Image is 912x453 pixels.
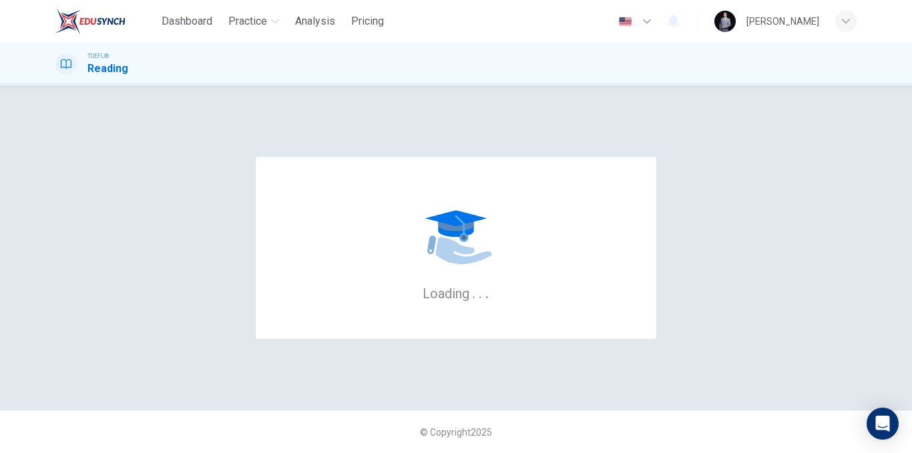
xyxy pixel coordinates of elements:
img: en [617,17,634,27]
h6: . [478,281,483,303]
button: Dashboard [156,9,218,33]
span: Dashboard [162,13,212,29]
a: EduSynch logo [55,8,156,35]
h6: Loading [423,284,489,302]
div: Open Intercom Messenger [867,408,899,440]
h6: . [471,281,476,303]
img: EduSynch logo [55,8,126,35]
h1: Reading [87,61,128,77]
img: Profile picture [714,11,736,32]
div: [PERSON_NAME] [746,13,819,29]
button: Analysis [290,9,340,33]
button: Practice [223,9,284,33]
span: Practice [228,13,267,29]
h6: . [485,281,489,303]
span: Analysis [295,13,335,29]
span: Pricing [351,13,384,29]
button: Pricing [346,9,389,33]
span: © Copyright 2025 [420,427,492,438]
span: TOEFL® [87,51,109,61]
